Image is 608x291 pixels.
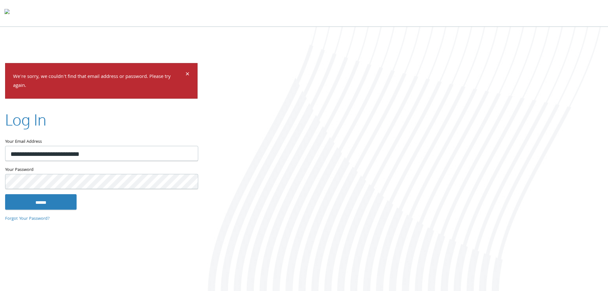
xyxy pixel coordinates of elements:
[13,72,184,91] p: We're sorry, we couldn't find that email address or password. Please try again.
[185,68,190,81] span: ×
[4,7,10,19] img: todyl-logo-dark.svg
[5,109,46,130] h2: Log In
[5,166,198,174] label: Your Password
[5,215,50,222] a: Forgot Your Password?
[185,71,190,79] button: Dismiss alert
